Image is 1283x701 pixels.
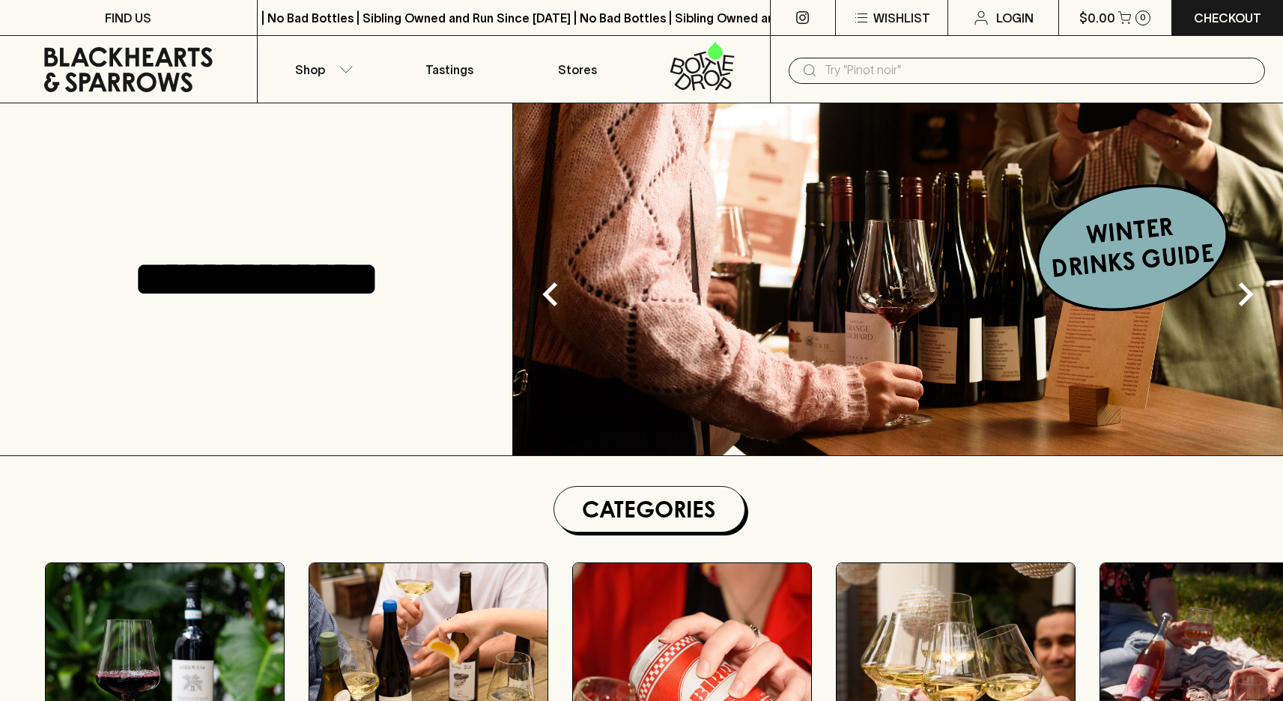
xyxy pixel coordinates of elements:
[295,61,325,79] p: Shop
[258,36,386,103] button: Shop
[513,103,1283,455] img: optimise
[1079,9,1115,27] p: $0.00
[558,61,597,79] p: Stores
[105,9,151,27] p: FIND US
[1216,264,1276,324] button: Next
[521,264,580,324] button: Previous
[1140,13,1146,22] p: 0
[825,58,1253,82] input: Try "Pinot noir"
[1194,9,1261,27] p: Checkout
[996,9,1034,27] p: Login
[425,61,473,79] p: Tastings
[514,36,642,103] a: Stores
[560,493,738,526] h1: Categories
[873,9,930,27] p: Wishlist
[386,36,514,103] a: Tastings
